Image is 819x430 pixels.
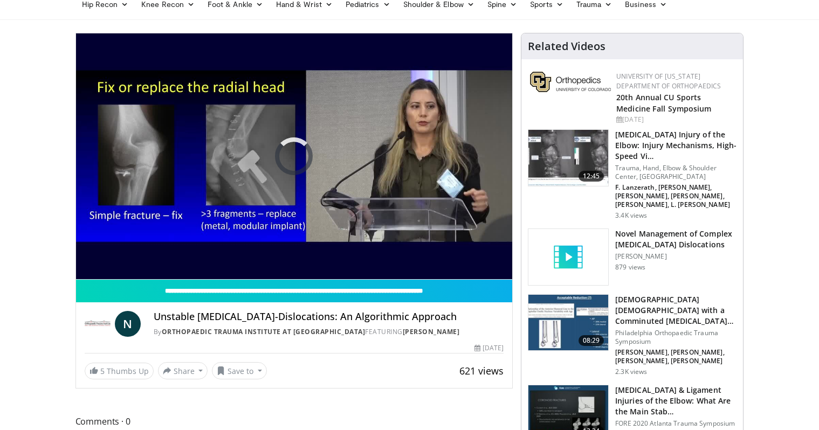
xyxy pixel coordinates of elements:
span: 12:45 [579,171,604,182]
p: Philadelphia Orthopaedic Trauma Symposium [615,329,737,346]
button: Share [158,362,208,379]
p: [PERSON_NAME] [615,252,737,261]
h3: [MEDICAL_DATA] Injury of the Elbow: Injury Mechanisms, High-Speed Vi… [615,129,737,162]
button: Save to [212,362,267,379]
span: Comments 0 [75,414,513,428]
p: 3.4K views [615,211,647,220]
a: 08:29 [DEMOGRAPHIC_DATA] [DEMOGRAPHIC_DATA] with a Comminuted [MEDICAL_DATA] Open Reduction. Wha…... [528,294,737,376]
a: Orthopaedic Trauma Institute at [GEOGRAPHIC_DATA] [162,327,366,336]
a: 5 Thumbs Up [85,363,154,379]
a: University of [US_STATE] Department of Orthopaedics [616,72,721,91]
div: By FEATURING [154,327,504,337]
p: Trauma, Hand, Elbow & Shoulder Center, [GEOGRAPHIC_DATA] [615,164,737,181]
span: 621 views [459,364,504,377]
video-js: Video Player [76,33,513,280]
h4: Related Videos [528,40,605,53]
img: 7b83b94a-4810-4758-ae5b-0a9ae3811500.150x105_q85_crop-smart_upscale.jpg [528,295,608,351]
h3: [MEDICAL_DATA] & Ligament Injuries of the Elbow: What Are the Main Stab… [615,385,737,417]
img: Orthopaedic Trauma Institute at UCSF [85,311,111,337]
img: 355603a8-37da-49b6-856f-e00d7e9307d3.png.150x105_q85_autocrop_double_scale_upscale_version-0.2.png [530,72,611,92]
img: video_placeholder_short.svg [528,229,608,285]
p: [PERSON_NAME], [PERSON_NAME], [PERSON_NAME], [PERSON_NAME] [615,348,737,365]
a: 20th Annual CU Sports Medicine Fall Symposium [616,92,711,114]
p: 2.3K views [615,367,647,376]
div: [DATE] [616,115,734,124]
p: 879 views [615,263,645,272]
p: FORE 2020 Atlanta Trauma Symposium [615,419,737,428]
a: N [115,311,141,337]
span: 5 [100,366,105,376]
p: F. Lanzerath, [PERSON_NAME], [PERSON_NAME], [PERSON_NAME], [PERSON_NAME], L. [PERSON_NAME] [615,183,737,209]
a: 12:45 [MEDICAL_DATA] Injury of the Elbow: Injury Mechanisms, High-Speed Vi… Trauma, Hand, Elbow &... [528,129,737,220]
h3: [DEMOGRAPHIC_DATA] [DEMOGRAPHIC_DATA] with a Comminuted [MEDICAL_DATA] Open Reduction. Wha… [615,294,737,327]
h3: Novel Management of Complex [MEDICAL_DATA] Dislocations [615,228,737,250]
div: [DATE] [474,343,504,353]
h4: Unstable [MEDICAL_DATA]-Dislocations: An Algorithmic Approach [154,311,504,323]
img: 467736d8-c200-4d3c-95b3-06b7e0fe112d.150x105_q85_crop-smart_upscale.jpg [528,130,608,186]
span: 08:29 [579,335,604,346]
a: [PERSON_NAME] [403,327,460,336]
a: Novel Management of Complex [MEDICAL_DATA] Dislocations [PERSON_NAME] 879 views [528,228,737,286]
